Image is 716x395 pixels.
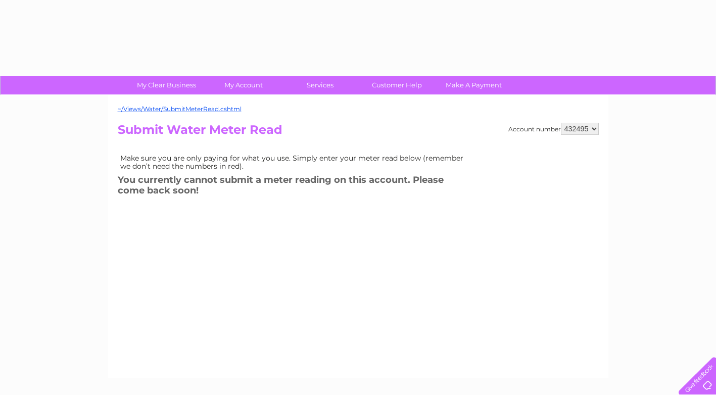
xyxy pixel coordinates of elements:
a: My Account [202,76,285,94]
td: Make sure you are only paying for what you use. Simply enter your meter read below (remember we d... [118,152,471,173]
div: Account number [508,123,599,135]
a: ~/Views/Water/SubmitMeterRead.cshtml [118,105,242,113]
h3: You currently cannot submit a meter reading on this account. Please come back soon! [118,173,471,201]
a: Services [278,76,362,94]
a: My Clear Business [125,76,208,94]
a: Make A Payment [432,76,515,94]
a: Customer Help [355,76,439,94]
h2: Submit Water Meter Read [118,123,599,142]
